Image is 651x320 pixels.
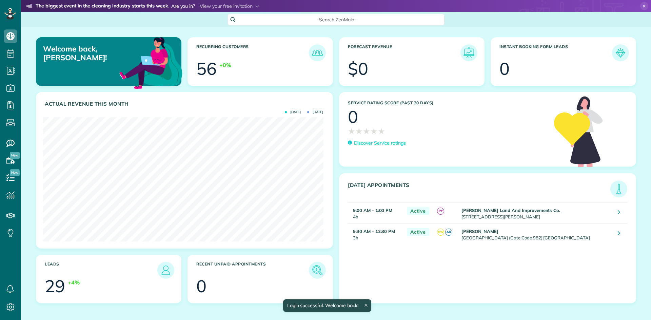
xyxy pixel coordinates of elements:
[461,208,560,213] strong: [PERSON_NAME] Land And Improvements Co.
[363,125,370,137] span: ★
[196,44,309,61] h3: Recurring Customers
[348,182,610,197] h3: [DATE] Appointments
[283,299,371,312] div: Login successful. Welcome back!
[499,60,510,77] div: 0
[118,29,184,95] img: dashboard_welcome-42a62b7d889689a78055ac9021e634bf52bae3f8056760290aed330b23ab8690.png
[462,46,476,60] img: icon_forecast_revenue-8c13a41c7ed35a8dcfafea3cbb826a0462acb37728057bba2d056411b612bbbe.png
[36,3,169,10] strong: The biggest event in the cleaning industry starts this week.
[348,125,355,137] span: ★
[348,223,403,244] td: 3h
[348,60,368,77] div: $0
[311,263,324,277] img: icon_unpaid_appointments-47b8ce3997adf2238b356f14209ab4cced10bd1f174958f3ca8f1d0dd7fffeee.png
[311,46,324,60] img: icon_recurring_customers-cf858462ba22bcd05b5a5880d41d6543d210077de5bb9ebc9590e49fd87d84ed.png
[348,44,460,61] h3: Forecast Revenue
[407,228,429,236] span: Active
[407,207,429,215] span: Active
[378,125,385,137] span: ★
[219,61,231,69] div: +0%
[370,125,378,137] span: ★
[196,262,309,279] h3: Recent unpaid appointments
[353,229,395,234] strong: 9:30 AM - 12:30 PM
[45,278,65,295] div: 29
[348,202,403,223] td: 4h
[10,152,20,159] span: New
[445,229,452,236] span: AR
[159,263,173,277] img: icon_leads-1bed01f49abd5b7fead27621c3d59655bb73ed531f8eeb49469d10e621d6b896.png
[461,229,499,234] strong: [PERSON_NAME]
[460,223,613,244] td: [GEOGRAPHIC_DATA] (Gate Code 982) [GEOGRAPHIC_DATA]
[614,46,627,60] img: icon_form_leads-04211a6a04a5b2264e4ee56bc0799ec3eb69b7e499cbb523a139df1d13a81ae0.png
[285,110,301,114] span: [DATE]
[307,110,323,114] span: [DATE]
[355,125,363,137] span: ★
[354,140,406,147] p: Discover Service ratings
[348,140,406,147] a: Discover Service ratings
[43,44,135,62] p: Welcome back, [PERSON_NAME]!
[196,60,217,77] div: 56
[348,101,547,105] h3: Service Rating score (past 30 days)
[437,208,444,215] span: PY
[612,182,626,196] img: icon_todays_appointments-901f7ab196bb0bea1936b74009e4eb5ffbc2d2711fa7634e0d609ed5ef32b18b.png
[348,108,358,125] div: 0
[68,279,80,286] div: +4%
[196,278,206,295] div: 0
[353,208,392,213] strong: 9:00 AM - 1:00 PM
[45,101,326,107] h3: Actual Revenue this month
[437,229,444,236] span: KW
[171,3,195,10] span: Are you in?
[460,202,613,223] td: [STREET_ADDRESS][PERSON_NAME]
[26,12,298,20] li: The world’s leading virtual event for cleaning business owners.
[10,169,20,176] span: New
[499,44,612,61] h3: Instant Booking Form Leads
[45,262,157,279] h3: Leads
